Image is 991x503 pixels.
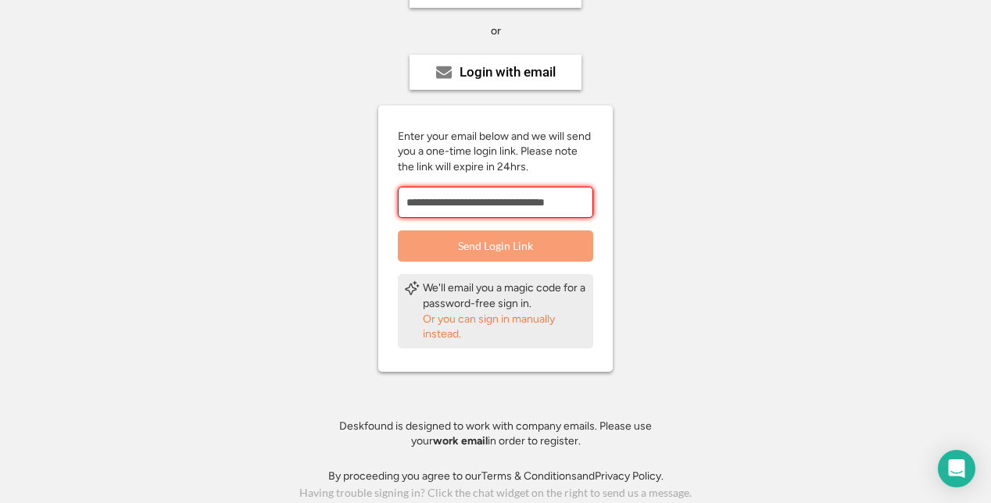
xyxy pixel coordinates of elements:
a: Terms & Conditions [481,469,577,483]
strong: work email [433,434,488,448]
div: Login with email [460,66,556,79]
div: Deskfound is designed to work with company emails. Please use your in order to register. [320,419,671,449]
div: Open Intercom Messenger [938,450,975,487]
div: or [491,23,501,39]
div: Or you can sign in manually instead. [423,312,587,342]
a: Privacy Policy. [595,469,664,483]
div: By proceeding you agree to our and [328,469,664,484]
div: We'll email you a magic code for a password-free sign in. [423,280,587,311]
button: Send Login Link [398,230,593,262]
div: Enter your email below and we will send you a one-time login link. Please note the link will expi... [398,129,593,175]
